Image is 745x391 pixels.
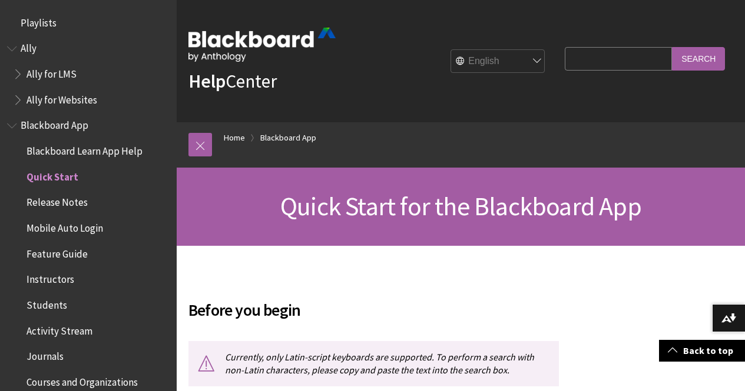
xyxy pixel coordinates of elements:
nav: Book outline for Anthology Ally Help [7,39,170,110]
span: Ally [21,39,37,55]
span: Before you begin [188,298,559,322]
strong: Help [188,69,226,93]
img: Blackboard by Anthology [188,28,336,62]
span: Quick Start for the Blackboard App [280,190,641,222]
input: Search [672,47,725,70]
a: HelpCenter [188,69,277,93]
span: Blackboard Learn App Help [27,141,143,157]
nav: Book outline for Playlists [7,13,170,33]
span: Ally for Websites [27,90,97,106]
span: Ally for LMS [27,64,77,80]
span: Journals [27,347,64,363]
span: Activity Stream [27,321,92,337]
p: Currently, only Latin-script keyboards are supported. To perform a search with non-Latin characte... [188,341,559,386]
span: Courses and Organizations [27,372,138,388]
span: Playlists [21,13,57,29]
a: Blackboard App [260,131,316,145]
span: Release Notes [27,193,88,209]
span: Blackboard App [21,116,88,132]
span: Mobile Auto Login [27,218,103,234]
span: Feature Guide [27,244,88,260]
a: Home [224,131,245,145]
select: Site Language Selector [451,50,545,73]
span: Students [27,295,67,311]
span: Quick Start [27,167,78,183]
span: Instructors [27,270,74,286]
a: Back to top [659,340,745,362]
